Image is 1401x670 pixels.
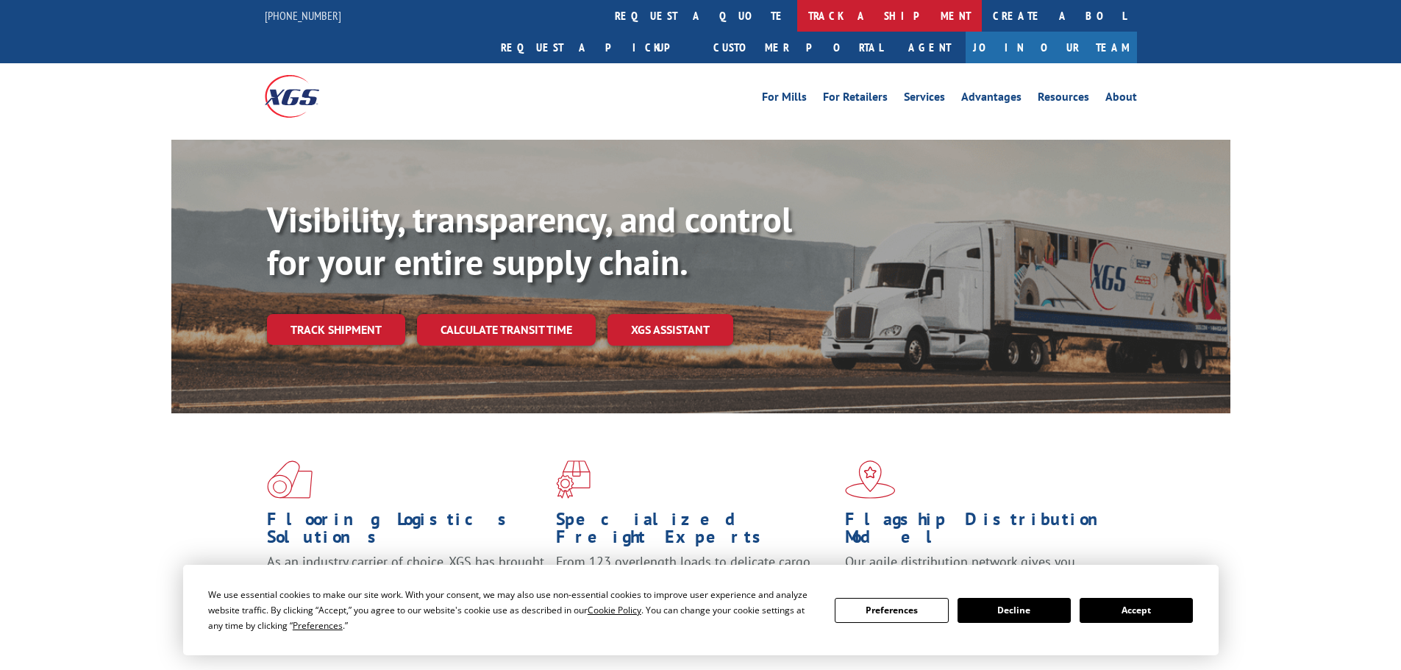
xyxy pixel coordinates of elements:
span: As an industry carrier of choice, XGS has brought innovation and dedication to flooring logistics... [267,553,544,605]
h1: Flooring Logistics Solutions [267,510,545,553]
a: XGS ASSISTANT [607,314,733,346]
a: Track shipment [267,314,405,345]
img: xgs-icon-focused-on-flooring-red [556,460,591,499]
span: Preferences [293,619,343,632]
a: Advantages [961,91,1022,107]
p: From 123 overlength loads to delicate cargo, our experienced staff knows the best way to move you... [556,553,834,619]
a: [PHONE_NUMBER] [265,8,341,23]
button: Accept [1080,598,1193,623]
h1: Specialized Freight Experts [556,510,834,553]
img: xgs-icon-total-supply-chain-intelligence-red [267,460,313,499]
a: Customer Portal [702,32,894,63]
h1: Flagship Distribution Model [845,510,1123,553]
a: Resources [1038,91,1089,107]
a: Join Our Team [966,32,1137,63]
a: Services [904,91,945,107]
a: Calculate transit time [417,314,596,346]
b: Visibility, transparency, and control for your entire supply chain. [267,196,792,285]
img: xgs-icon-flagship-distribution-model-red [845,460,896,499]
div: Cookie Consent Prompt [183,565,1219,655]
a: Agent [894,32,966,63]
div: We use essential cookies to make our site work. With your consent, we may also use non-essential ... [208,587,817,633]
a: Request a pickup [490,32,702,63]
a: For Mills [762,91,807,107]
button: Decline [958,598,1071,623]
a: For Retailers [823,91,888,107]
a: About [1105,91,1137,107]
button: Preferences [835,598,948,623]
span: Cookie Policy [588,604,641,616]
span: Our agile distribution network gives you nationwide inventory management on demand. [845,553,1116,588]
